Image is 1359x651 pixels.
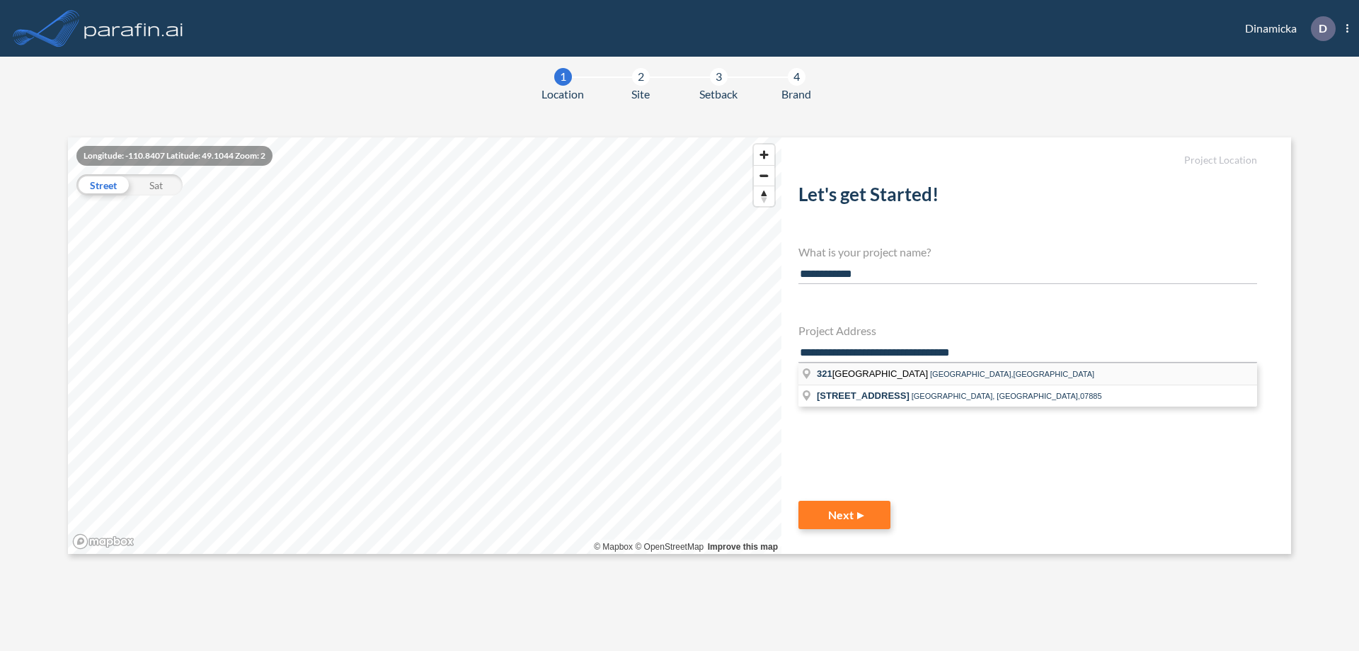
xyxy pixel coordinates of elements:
div: 3 [710,68,728,86]
div: Longitude: -110.8407 Latitude: 49.1044 Zoom: 2 [76,146,273,166]
span: [GEOGRAPHIC_DATA] [817,368,930,379]
span: Reset bearing to north [754,186,774,206]
span: [STREET_ADDRESS] [817,390,910,401]
button: Zoom in [754,145,774,165]
h2: Let's get Started! [798,183,1257,211]
a: Improve this map [708,542,778,552]
div: Street [76,174,130,196]
span: [GEOGRAPHIC_DATA], [GEOGRAPHIC_DATA],07885 [912,392,1102,400]
img: logo [81,14,186,43]
h4: What is your project name? [798,245,1257,259]
button: Next [798,501,890,529]
span: Site [631,86,650,103]
div: 2 [632,68,650,86]
div: Sat [130,174,183,196]
button: Reset bearing to north [754,186,774,206]
span: Brand [781,86,811,103]
a: Mapbox homepage [72,533,134,550]
p: D [1319,22,1327,35]
canvas: Map [68,137,781,554]
a: Mapbox [594,542,633,552]
span: 321 [817,368,832,379]
span: [GEOGRAPHIC_DATA],[GEOGRAPHIC_DATA] [930,370,1094,378]
span: Zoom out [754,166,774,186]
div: 1 [554,68,572,86]
div: 4 [788,68,805,86]
div: Dinamicka [1224,16,1348,41]
h5: Project Location [798,154,1257,166]
h4: Project Address [798,324,1257,337]
a: OpenStreetMap [635,542,704,552]
button: Zoom out [754,165,774,186]
span: Setback [699,86,738,103]
span: Location [541,86,584,103]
